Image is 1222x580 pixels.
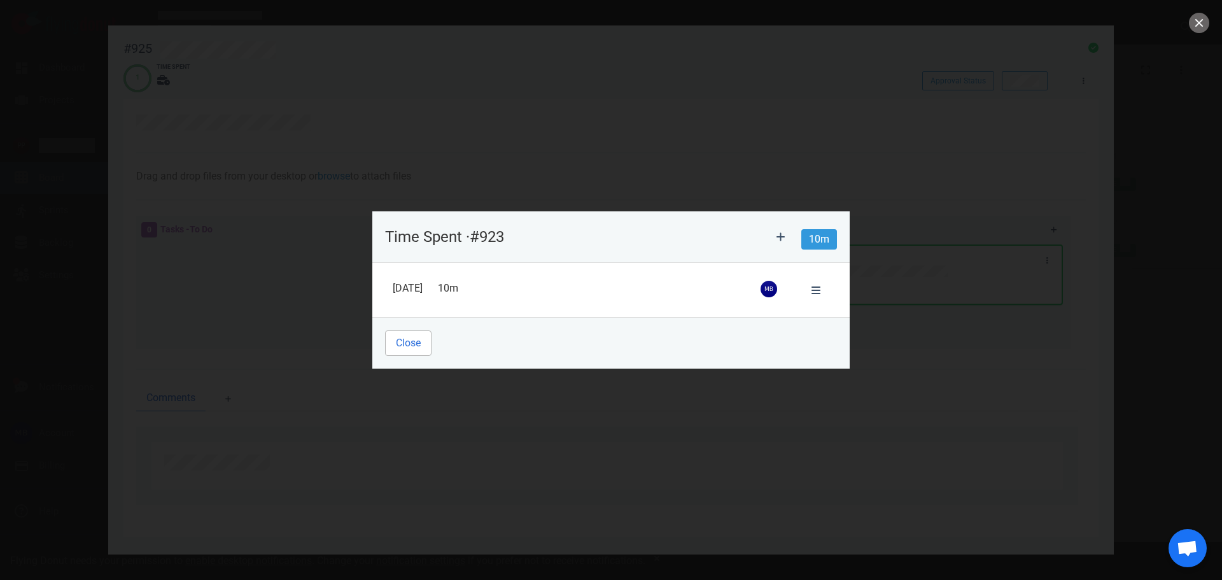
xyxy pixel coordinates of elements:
[1189,13,1209,33] button: close
[385,229,766,244] p: Time Spent · #923
[1169,529,1207,567] a: Open de chat
[385,276,430,304] td: [DATE]
[385,330,432,356] button: Close
[761,281,777,297] img: 26
[801,229,837,250] span: 10m
[430,276,466,304] td: 10m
